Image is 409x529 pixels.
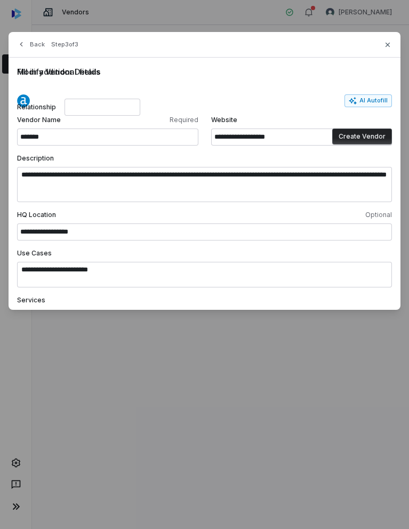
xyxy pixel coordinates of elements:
[207,211,392,219] span: Optional
[17,66,392,77] span: Fill in additional fields
[51,41,78,49] span: Step 3 of 3
[17,154,54,162] span: Description
[17,249,52,257] span: Use Cases
[17,296,45,304] span: Services
[14,306,67,325] button: Add Service
[14,35,48,54] button: Back
[17,211,203,219] span: HQ Location
[17,103,56,111] label: Relationship
[332,129,392,145] button: Create Vendor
